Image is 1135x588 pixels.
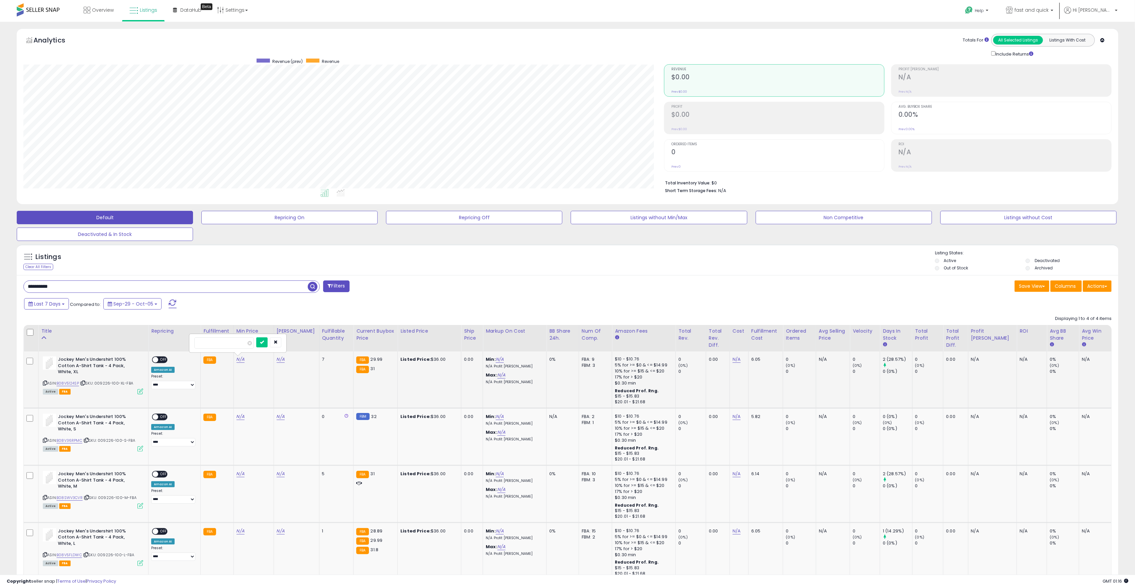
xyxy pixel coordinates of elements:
[615,477,670,483] div: 5% for >= $0 & <= $14.99
[464,328,480,342] div: Ship Price
[277,356,285,363] a: N/A
[400,414,456,420] div: $36.00
[59,503,71,509] span: FBA
[733,356,741,363] a: N/A
[853,414,880,420] div: 0
[786,471,816,477] div: 0
[615,328,673,335] div: Amazon Fees
[203,328,230,335] div: Fulfillment
[158,357,169,363] span: OFF
[665,180,711,186] b: Total Inventory Value:
[718,187,726,194] span: N/A
[971,414,1012,420] div: N/A
[819,471,845,477] div: N/A
[486,479,541,483] p: N/A Profit [PERSON_NAME]
[400,471,456,477] div: $36.00
[665,188,717,193] b: Short Term Storage Fees:
[751,328,780,342] div: Fulfillment Cost
[43,446,58,452] span: All listings currently available for purchase on Amazon
[277,528,285,534] a: N/A
[277,471,285,477] a: N/A
[549,414,574,420] div: N/A
[83,438,135,443] span: | SKU: 009226-100-S-FBA
[786,426,816,432] div: 0
[1055,316,1112,322] div: Displaying 1 to 4 of 4 items
[497,486,505,493] a: N/A
[915,363,925,368] small: (0%)
[709,328,727,349] div: Total Rev. Diff.
[400,328,458,335] div: Listed Price
[615,362,670,368] div: 5% for >= $0 & <= $14.99
[43,356,143,394] div: ASIN:
[853,368,880,374] div: 0
[615,368,670,374] div: 10% for >= $15 & <= $20
[819,414,845,420] div: N/A
[671,165,681,169] small: Prev: 0
[1050,477,1059,483] small: (0%)
[963,37,989,44] div: Totals For
[400,356,431,362] b: Listed Price:
[615,445,659,451] b: Reduced Prof. Rng.
[549,356,574,362] div: 0%
[140,7,157,13] span: Listings
[1082,342,1086,348] small: Avg Win Price.
[400,413,431,420] b: Listed Price:
[58,414,139,434] b: Jockey Men's Undershirt 100% Cotton A-Shirt Tank - 4 Pack, White, S
[678,328,703,342] div: Total Rev.
[1082,356,1106,362] div: N/A
[975,8,984,13] span: Help
[786,477,795,483] small: (0%)
[23,264,53,270] div: Clear All Filters
[486,494,541,499] p: N/A Profit [PERSON_NAME]
[92,7,114,13] span: Overview
[883,414,912,420] div: 0 (0%)
[237,356,245,363] a: N/A
[1050,356,1079,362] div: 0%
[582,362,607,368] div: FBM: 3
[883,471,912,477] div: 2 (28.57%)
[709,356,725,362] div: 0.00
[43,528,56,541] img: 21Y2Beh-mRL._SL40_.jpg
[400,356,456,362] div: $36.00
[59,446,71,452] span: FBA
[158,472,169,477] span: OFF
[615,502,659,508] b: Reduced Prof. Rng.
[486,413,496,420] b: Min:
[486,421,541,426] p: N/A Profit [PERSON_NAME]
[883,420,892,425] small: (0%)
[356,413,369,420] small: FBM
[1064,7,1118,22] a: Hi [PERSON_NAME]
[786,328,813,342] div: Ordered Items
[1050,414,1079,420] div: 0%
[356,471,369,478] small: FBA
[786,363,795,368] small: (0%)
[615,356,670,362] div: $10 - $10.76
[400,471,431,477] b: Listed Price:
[151,489,195,504] div: Preset:
[883,328,910,342] div: Days In Stock
[615,495,670,501] div: $0.30 min
[41,328,146,335] div: Title
[201,3,212,10] div: Tooltip anchor
[1015,7,1049,13] span: fast and quick
[57,438,82,443] a: B08V36RPMC
[43,389,58,395] span: All listings currently available for purchase on Amazon
[496,471,504,477] a: N/A
[486,372,497,378] b: Max:
[17,211,193,224] button: Default
[151,424,175,430] div: Amazon AI
[582,420,607,426] div: FBM: 1
[733,413,741,420] a: N/A
[946,328,965,349] div: Total Profit Diff.
[203,471,216,478] small: FBA
[203,414,216,421] small: FBA
[615,451,670,456] div: $15 - $15.83
[709,414,725,420] div: 0.00
[57,381,79,386] a: B08V5124SP
[898,105,1111,109] span: Avg. Buybox Share
[356,528,369,535] small: FBA
[915,368,943,374] div: 0
[57,495,83,501] a: B08SWV3CVR
[1082,471,1106,477] div: N/A
[1050,328,1076,342] div: Avg BB Share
